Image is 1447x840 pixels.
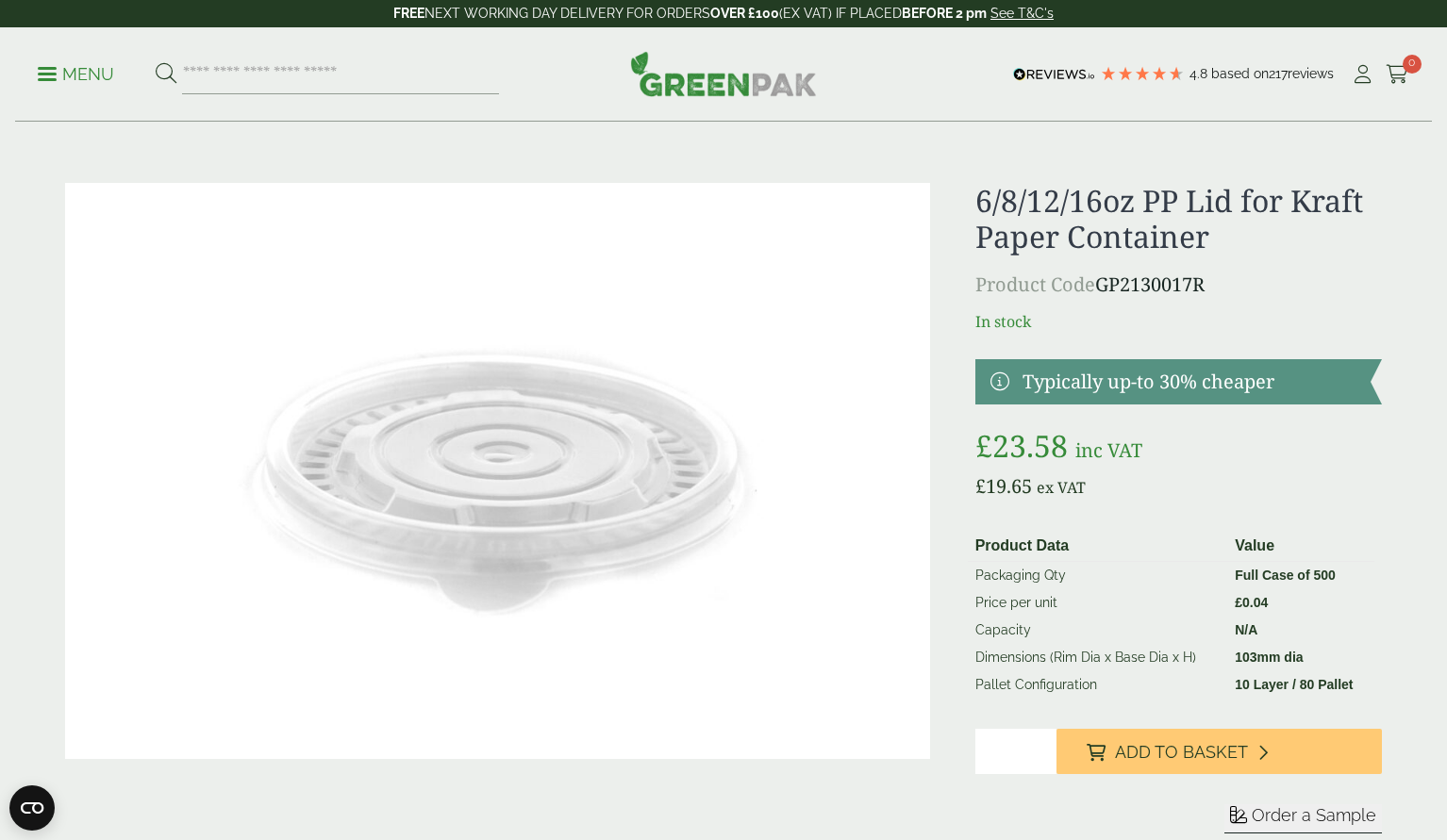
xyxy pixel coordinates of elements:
[968,644,1228,671] td: Dimensions (Rim Dia x Base Dia x H)
[38,63,114,82] a: Menu
[630,51,817,96] img: GreenPak Supplies
[1386,65,1409,84] i: Cart
[975,271,1382,299] p: GP2130017R
[1189,66,1211,81] span: 4.8
[1269,66,1288,81] span: 217
[968,617,1228,644] td: Capacity
[975,425,1068,466] bdi: 23.58
[1288,66,1334,81] span: reviews
[968,561,1228,589] td: Packaging Qty
[975,473,1032,499] bdi: 19.65
[975,425,992,466] span: £
[1403,55,1422,74] span: 0
[38,63,114,86] p: Menu
[975,272,1095,297] span: Product Code
[1351,65,1374,84] i: My Account
[1235,650,1303,665] strong: 103mm dia
[1386,60,1409,89] a: 0
[1013,68,1095,81] img: REVIEWS.io
[975,473,986,499] span: £
[975,310,1382,333] p: In stock
[1235,595,1268,610] bdi: 0.04
[1211,66,1269,81] span: Based on
[1235,568,1336,583] strong: Full Case of 500
[393,6,424,21] strong: FREE
[968,671,1228,699] td: Pallet Configuration
[710,6,779,21] strong: OVER £100
[1100,65,1185,82] div: 4.77 Stars
[1224,804,1382,833] button: Order a Sample
[1115,742,1248,763] span: Add to Basket
[990,6,1054,21] a: See T&C's
[1252,805,1376,825] span: Order a Sample
[1235,677,1353,692] strong: 10 Layer / 80 Pallet
[975,183,1382,255] h1: 6/8/12/16oz PP Lid for Kraft Paper Container
[1056,729,1382,774] button: Add to Basket
[1227,531,1374,562] th: Value
[1037,477,1086,498] span: ex VAT
[9,785,55,831] button: Open CMP widget
[1235,622,1257,637] strong: N/A
[902,6,987,21] strong: BEFORE 2 pm
[968,531,1228,562] th: Product Data
[1075,437,1142,463] span: inc VAT
[65,183,930,759] img: Plastic Lid Top
[968,589,1228,617] td: Price per unit
[1235,595,1242,610] span: £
